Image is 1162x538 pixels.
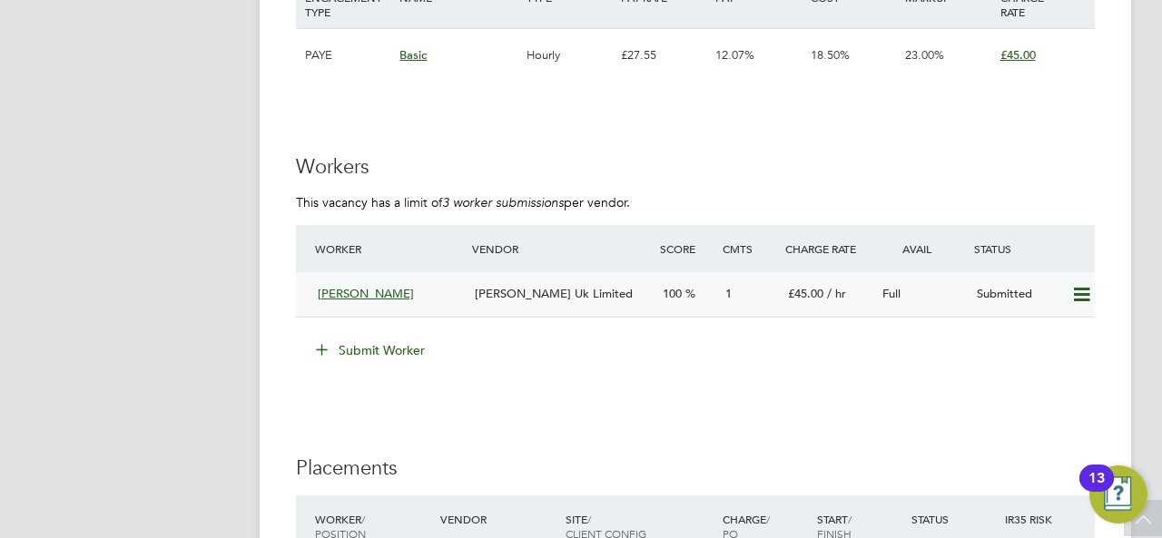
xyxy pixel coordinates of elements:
[1088,478,1105,502] div: 13
[811,47,850,63] span: 18.50%
[907,503,1001,535] div: Status
[1000,503,1063,535] div: IR35 Risk
[296,154,1095,181] h3: Workers
[468,232,655,265] div: Vendor
[788,286,823,301] span: £45.00
[905,47,944,63] span: 23.00%
[663,286,682,301] span: 100
[970,279,1064,309] div: Submitted
[781,232,875,265] div: Charge Rate
[725,286,732,301] span: 1
[1000,47,1036,63] span: £45.00
[296,194,1095,210] p: This vacancy has a limit of per vendor.
[616,29,711,82] div: £27.55
[827,286,846,301] span: / hr
[882,286,901,301] span: Full
[300,29,395,82] div: PAYE
[1089,465,1147,523] button: Open Resource Center, 13 new notifications
[303,336,439,365] button: Submit Worker
[718,232,781,265] div: Cmts
[296,455,1095,482] h3: Placements
[399,47,427,63] span: Basic
[522,29,616,82] div: Hourly
[655,232,718,265] div: Score
[436,503,561,535] div: Vendor
[310,232,468,265] div: Worker
[442,194,564,210] em: 3 worker submissions
[970,232,1095,265] div: Status
[875,232,970,265] div: Avail
[318,286,414,301] span: [PERSON_NAME]
[475,286,633,301] span: [PERSON_NAME] Uk Limited
[715,47,754,63] span: 12.07%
